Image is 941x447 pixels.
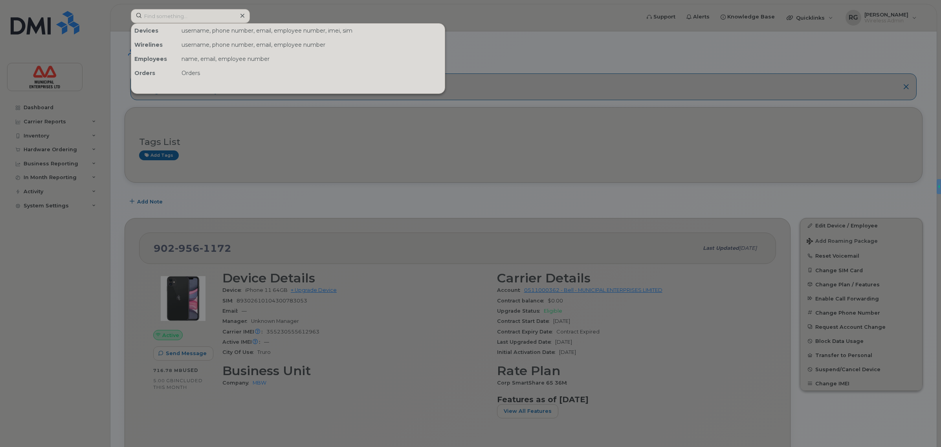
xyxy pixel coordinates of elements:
[131,24,178,38] div: Devices
[131,52,178,66] div: Employees
[178,66,445,80] div: Orders
[178,52,445,66] div: name, email, employee number
[178,24,445,38] div: username, phone number, email, employee number, imei, sim
[178,38,445,52] div: username, phone number, email, employee number
[131,66,178,80] div: Orders
[131,38,178,52] div: Wirelines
